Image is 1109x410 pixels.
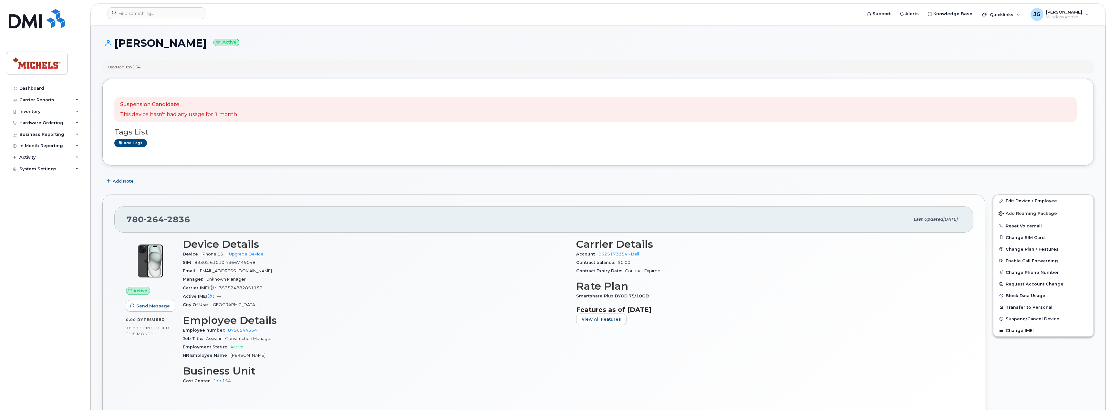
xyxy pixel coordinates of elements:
span: Cost Center [183,378,213,383]
span: 2836 [164,215,190,224]
h3: Features as of [DATE] [576,306,962,314]
span: 0.00 Bytes [126,317,152,322]
span: Account [576,252,598,256]
a: Add tags [114,139,147,147]
span: [PERSON_NAME] [231,353,265,358]
button: Suspend/Cancel Device [993,313,1093,325]
span: Contract Expired [625,268,660,273]
span: Active IMEI [183,294,217,299]
span: Active [230,345,244,349]
span: View All Features [582,316,621,322]
button: View All Features [576,314,627,325]
span: Send Message [136,303,170,309]
span: [EMAIL_ADDRESS][DOMAIN_NAME] [199,268,272,273]
button: Block Data Usage [993,290,1093,301]
h3: Rate Plan [576,280,962,292]
span: 89302 61010 43667 49048 [194,260,255,265]
span: $0.00 [618,260,630,265]
span: [DATE] [943,217,958,222]
div: Used for: Job 154 [108,64,140,70]
span: 353524882851183 [219,285,263,290]
span: Last updated [913,217,943,222]
span: Employment Status [183,345,230,349]
button: Send Message [126,300,175,312]
span: Smartshare Plus BYOD 75/10GB [576,294,652,298]
span: included this month [126,325,170,336]
span: Manager [183,277,206,282]
span: Job Title [183,336,206,341]
span: Change Plan / Features [1006,246,1059,251]
span: Unknown Manager [206,277,246,282]
span: 264 [144,215,164,224]
img: iPhone_15_Black.png [131,242,170,280]
button: Change SIM Card [993,232,1093,243]
h3: Business Unit [183,365,568,377]
h1: [PERSON_NAME] [102,37,1094,49]
span: Contract Expiry Date [576,268,625,273]
button: Change Phone Number [993,266,1093,278]
button: Enable Call Forwarding [993,255,1093,266]
button: Change IMEI [993,325,1093,336]
button: Add Roaming Package [993,206,1093,220]
span: — [217,294,221,299]
span: Email [183,268,199,273]
span: Employee number [183,328,228,333]
p: Suspension Candidate [120,101,237,108]
small: Active [213,39,239,46]
span: City Of Use [183,302,212,307]
h3: Device Details [183,238,568,250]
span: iPhone 15 [202,252,223,256]
span: Device [183,252,202,256]
button: Add Note [102,175,139,187]
button: Reset Voicemail [993,220,1093,232]
h3: Carrier Details [576,238,962,250]
span: HR Employee Name [183,353,231,358]
a: 0525173354 - Bell [598,252,639,256]
span: 780 [126,215,190,224]
p: This device hasn't had any usage for 1 month [120,111,237,118]
span: Enable Call Forwarding [1006,258,1058,263]
a: 8796544354 [228,328,257,333]
span: Suspend/Cancel Device [1006,316,1059,321]
a: Job 154 [213,378,231,383]
a: + Upgrade Device [226,252,264,256]
span: SIM [183,260,194,265]
button: Transfer to Personal [993,301,1093,313]
span: Assistant Construction Manager [206,336,272,341]
h3: Employee Details [183,315,568,326]
span: Add Roaming Package [999,211,1057,217]
span: Add Note [113,178,134,184]
span: used [152,317,165,322]
span: Carrier IMEI [183,285,219,290]
button: Change Plan / Features [993,243,1093,255]
span: Contract balance [576,260,618,265]
span: 10.00 GB [126,326,146,330]
span: Active [133,288,147,294]
a: Edit Device / Employee [993,195,1093,206]
span: [GEOGRAPHIC_DATA] [212,302,256,307]
button: Request Account Change [993,278,1093,290]
h3: Tags List [114,128,1082,136]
